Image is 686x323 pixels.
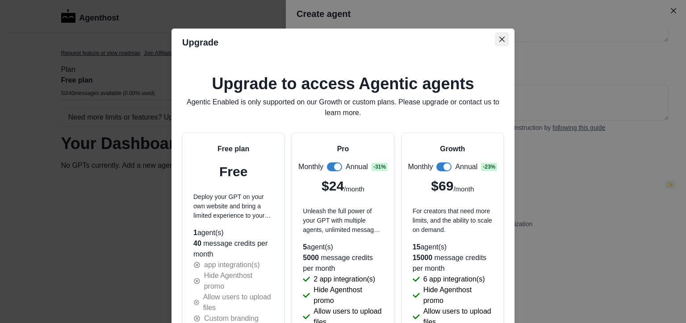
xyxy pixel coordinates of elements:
[413,207,493,235] p: For creators that need more limits, and the ability to scale on demand.
[193,229,197,236] span: 1
[193,192,273,220] p: Deploy your GPT on your own website and bring a limited experience to your users
[453,184,474,195] p: /month
[204,260,260,270] p: app integration(s)
[423,285,493,306] p: Hide Agenthost promo
[303,242,383,253] p: agent(s)
[171,29,514,56] header: Upgrade
[413,253,493,274] p: message credits per month
[203,292,274,313] p: Allow users to upload files
[346,161,368,172] p: Annual
[303,254,319,261] span: 5000
[337,144,349,154] p: Pro
[193,238,273,260] p: message credits per month
[314,274,375,285] p: 2 app integration(s)
[413,243,421,251] span: 15
[219,161,247,182] p: Free
[303,207,383,235] p: Unleash the full power of your GPT with multiple agents, unlimited messages per user, and subscri...
[413,254,433,261] span: 15000
[193,228,273,238] p: agent(s)
[372,163,388,171] span: - 31 %
[413,242,493,253] p: agent(s)
[495,32,509,46] button: Close
[218,144,249,154] p: Free plan
[431,176,453,196] p: $69
[481,163,497,171] span: - 23 %
[182,74,504,93] h2: Upgrade to access Agentic agents
[303,243,307,251] span: 5
[322,176,344,196] p: $24
[303,253,383,274] p: message credits per month
[204,270,274,292] p: Hide Agenthost promo
[408,161,433,172] p: Monthly
[440,144,465,154] p: Growth
[423,274,485,285] p: 6 app integration(s)
[344,184,364,195] p: /month
[182,97,504,118] p: Agentic Enabled is only supported on our Growth or custom plans. Please upgrade or contact us to ...
[298,161,323,172] p: Monthly
[455,161,477,172] p: Annual
[314,285,383,306] p: Hide Agenthost promo
[193,240,201,247] span: 40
